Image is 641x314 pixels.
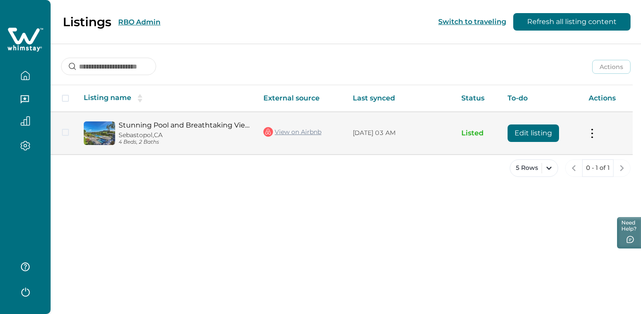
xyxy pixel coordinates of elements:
th: Listing name [77,85,256,112]
p: 0 - 1 of 1 [586,164,610,173]
th: Last synced [346,85,454,112]
button: 5 Rows [510,159,558,177]
button: Refresh all listing content [513,13,631,31]
button: Switch to traveling [438,17,506,26]
a: Stunning Pool and Breathtaking Views - Luxurious Sonoma Retreat [119,121,249,129]
p: 4 Beds, 2 Baths [119,139,249,145]
button: RBO Admin [118,18,160,26]
button: 0 - 1 of 1 [582,159,614,177]
button: previous page [565,159,583,177]
p: Sebastopol, CA [119,131,249,139]
button: sorting [131,94,149,103]
p: [DATE] 03 AM [353,129,447,138]
th: Actions [582,85,633,112]
th: To-do [501,85,582,112]
button: Edit listing [508,124,559,142]
p: Listings [63,14,111,29]
th: Status [454,85,501,112]
a: View on Airbnb [263,126,321,138]
button: next page [613,159,631,177]
img: propertyImage_Stunning Pool and Breathtaking Views - Luxurious Sonoma Retreat [84,121,115,145]
p: Listed [461,129,494,138]
th: External source [256,85,346,112]
button: Actions [592,60,631,74]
